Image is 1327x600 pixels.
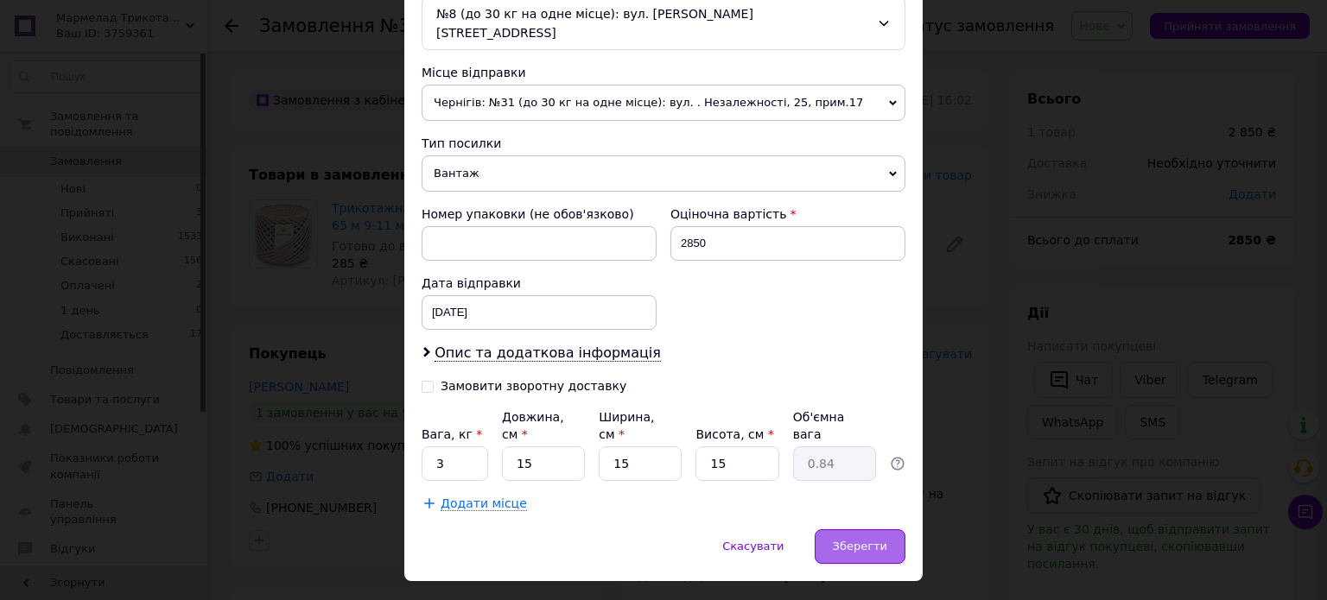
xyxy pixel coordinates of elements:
[422,427,482,441] label: Вага, кг
[422,205,657,223] div: Номер упаковки (не обов'язково)
[441,379,626,394] div: Замовити зворотну доставку
[435,344,661,362] span: Опис та додаткова інформація
[422,85,905,121] span: Чернігів: №31 (до 30 кг на одне місце): вул. . Незалежності, 25, прим.17
[502,410,564,441] label: Довжина, см
[722,540,784,553] span: Скасувати
[695,427,773,441] label: Висота, см
[670,205,905,223] div: Оціночна вартість
[422,155,905,192] span: Вантаж
[422,66,526,79] span: Місце відправки
[599,410,654,441] label: Ширина, см
[441,496,527,511] span: Додати місце
[833,540,887,553] span: Зберегти
[422,275,657,292] div: Дата відправки
[422,136,501,150] span: Тип посилки
[793,408,876,443] div: Об'ємна вага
